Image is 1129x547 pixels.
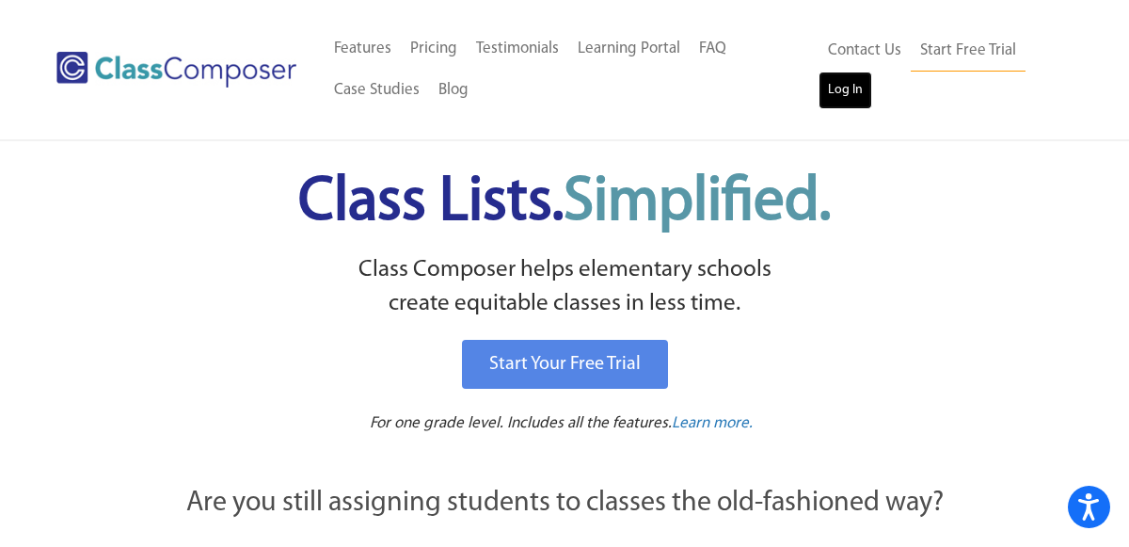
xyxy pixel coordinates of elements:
img: Class Composer [56,52,296,87]
a: Features [325,28,401,70]
a: Learning Portal [568,28,690,70]
span: Class Lists. [298,172,831,233]
a: Blog [429,70,478,111]
a: Learn more. [672,412,753,436]
nav: Header Menu [325,28,819,111]
nav: Header Menu [819,30,1058,109]
span: Learn more. [672,415,753,431]
a: Case Studies [325,70,429,111]
a: Testimonials [467,28,568,70]
a: Log In [819,72,872,109]
a: FAQ [690,28,736,70]
span: Start Your Free Trial [489,355,641,374]
a: Start Your Free Trial [462,340,668,389]
span: For one grade level. Includes all the features. [370,415,672,431]
a: Start Free Trial [911,30,1026,72]
p: Class Composer helps elementary schools create equitable classes in less time. [82,253,1047,322]
span: Simplified. [564,172,831,233]
a: Pricing [401,28,467,70]
a: Contact Us [819,30,911,72]
p: Are you still assigning students to classes the old-fashioned way? [85,483,1044,524]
